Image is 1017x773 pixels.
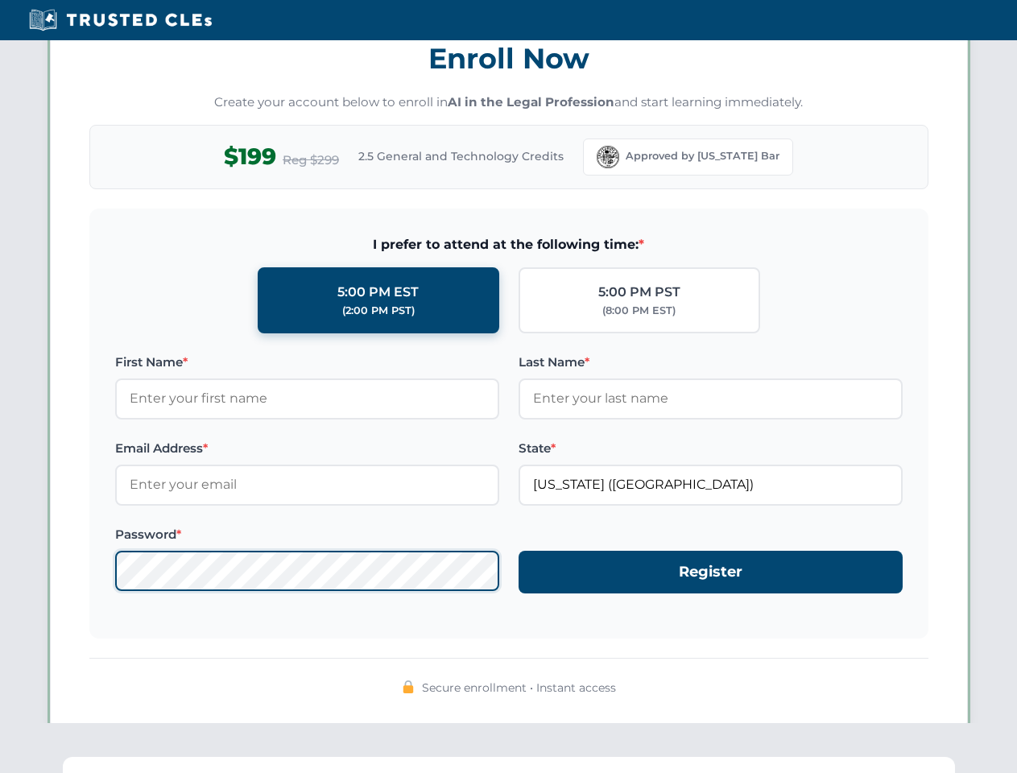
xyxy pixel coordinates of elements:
[115,234,903,255] span: I prefer to attend at the following time:
[597,146,619,168] img: Florida Bar
[519,465,903,505] input: Florida (FL)
[115,378,499,419] input: Enter your first name
[519,353,903,372] label: Last Name
[115,353,499,372] label: First Name
[358,147,564,165] span: 2.5 General and Technology Credits
[598,282,680,303] div: 5:00 PM PST
[519,439,903,458] label: State
[115,525,499,544] label: Password
[283,151,339,170] span: Reg $299
[402,680,415,693] img: 🔒
[422,679,616,697] span: Secure enrollment • Instant access
[519,551,903,593] button: Register
[224,138,276,175] span: $199
[337,282,419,303] div: 5:00 PM EST
[89,93,928,112] p: Create your account below to enroll in and start learning immediately.
[115,465,499,505] input: Enter your email
[626,148,779,164] span: Approved by [US_STATE] Bar
[24,8,217,32] img: Trusted CLEs
[89,33,928,84] h3: Enroll Now
[519,378,903,419] input: Enter your last name
[602,303,676,319] div: (8:00 PM EST)
[342,303,415,319] div: (2:00 PM PST)
[448,94,614,110] strong: AI in the Legal Profession
[115,439,499,458] label: Email Address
